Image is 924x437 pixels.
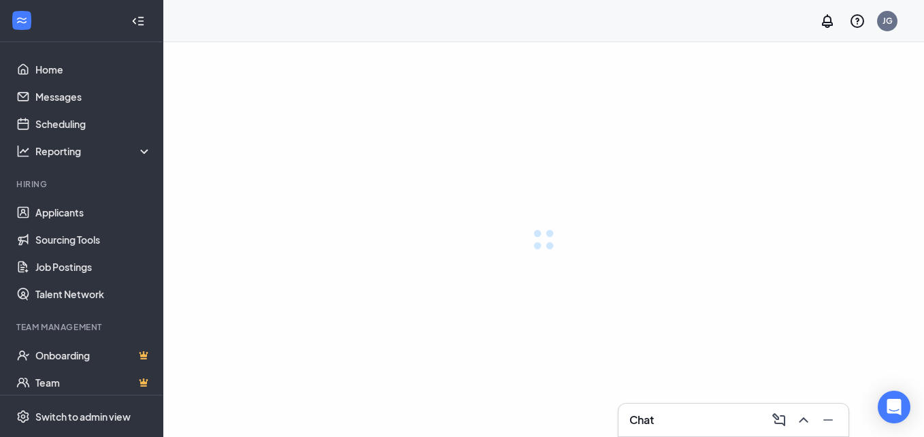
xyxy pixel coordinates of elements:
a: Job Postings [35,253,152,280]
div: Switch to admin view [35,410,131,423]
svg: WorkstreamLogo [15,14,29,27]
a: OnboardingCrown [35,342,152,369]
h3: Chat [629,412,654,427]
button: ComposeMessage [767,409,789,431]
a: Home [35,56,152,83]
a: Talent Network [35,280,152,308]
svg: Minimize [820,412,836,428]
div: Hiring [16,178,149,190]
a: TeamCrown [35,369,152,396]
svg: ComposeMessage [771,412,787,428]
svg: Analysis [16,144,30,158]
a: Applicants [35,199,152,226]
div: Team Management [16,321,149,333]
svg: Collapse [131,14,145,28]
div: Open Intercom Messenger [878,391,910,423]
button: ChevronUp [791,409,813,431]
div: JG [882,15,893,27]
a: Scheduling [35,110,152,137]
button: Minimize [816,409,838,431]
div: Reporting [35,144,152,158]
svg: Settings [16,410,30,423]
a: Messages [35,83,152,110]
svg: ChevronUp [795,412,812,428]
svg: Notifications [819,13,836,29]
svg: QuestionInfo [849,13,865,29]
a: Sourcing Tools [35,226,152,253]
